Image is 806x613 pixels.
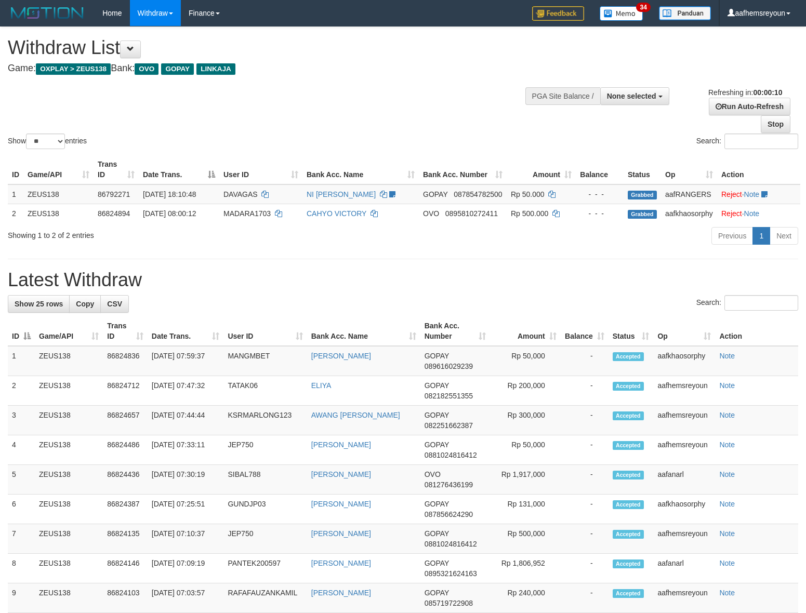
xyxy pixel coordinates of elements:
span: [DATE] 08:00:12 [143,209,196,218]
span: Rp 500.000 [511,209,548,218]
span: Copy 082251662387 to clipboard [425,421,473,430]
a: [PERSON_NAME] [311,470,371,478]
h1: Latest Withdraw [8,270,798,290]
td: ZEUS138 [35,554,103,583]
span: GOPAY [425,559,449,567]
span: Copy 087854782500 to clipboard [454,190,502,198]
a: Note [744,190,760,198]
td: aafRANGERS [661,184,717,204]
span: GOPAY [425,381,449,390]
td: 86824712 [103,376,148,406]
td: JEP750 [223,524,307,554]
th: Bank Acc. Number: activate to sort column ascending [419,155,507,184]
td: aafkhaosorphy [653,495,715,524]
a: ELIYA [311,381,332,390]
td: 9 [8,583,35,613]
div: Showing 1 to 2 of 2 entries [8,226,328,241]
span: OVO [423,209,439,218]
label: Search: [696,295,798,311]
th: Bank Acc. Name: activate to sort column ascending [307,316,420,346]
span: Copy 0881024816412 to clipboard [425,451,477,459]
th: Game/API: activate to sort column ascending [35,316,103,346]
td: 4 [8,435,35,465]
td: 1 [8,346,35,376]
a: [PERSON_NAME] [311,500,371,508]
span: Accepted [613,500,644,509]
th: Date Trans.: activate to sort column ascending [148,316,224,346]
a: Note [719,500,735,508]
span: GOPAY [425,589,449,597]
th: User ID: activate to sort column ascending [219,155,302,184]
th: ID [8,155,23,184]
select: Showentries [26,134,65,149]
td: aafkhaosorphy [653,346,715,376]
a: Copy [69,295,101,313]
span: GOPAY [425,352,449,360]
th: User ID: activate to sort column ascending [223,316,307,346]
div: - - - [580,208,619,219]
input: Search: [724,134,798,149]
span: Accepted [613,441,644,450]
th: Bank Acc. Name: activate to sort column ascending [302,155,419,184]
td: aafkhaosorphy [661,204,717,223]
td: MANGMBET [223,346,307,376]
a: [PERSON_NAME] [311,529,371,538]
td: 86824103 [103,583,148,613]
td: aafhemsreyoun [653,376,715,406]
a: Note [719,470,735,478]
a: Next [770,227,798,245]
td: - [561,465,609,495]
img: Button%20Memo.svg [600,6,643,21]
td: · [717,204,800,223]
a: Note [719,529,735,538]
h4: Game: Bank: [8,63,527,74]
span: GOPAY [161,63,194,75]
button: None selected [600,87,669,105]
td: ZEUS138 [35,465,103,495]
td: - [561,435,609,465]
td: aafhemsreyoun [653,435,715,465]
td: 5 [8,465,35,495]
span: GOPAY [425,441,449,449]
th: Action [717,155,800,184]
span: Copy 081276436199 to clipboard [425,481,473,489]
a: Note [719,589,735,597]
td: Rp 50,000 [490,346,561,376]
td: ZEUS138 [35,346,103,376]
span: Accepted [613,352,644,361]
td: 86824657 [103,406,148,435]
td: [DATE] 07:03:57 [148,583,224,613]
th: Balance [576,155,624,184]
td: aafanarl [653,554,715,583]
td: 2 [8,376,35,406]
span: Copy 085719722908 to clipboard [425,599,473,607]
td: Rp 240,000 [490,583,561,613]
td: - [561,346,609,376]
th: Amount: activate to sort column ascending [490,316,561,346]
label: Search: [696,134,798,149]
a: NI [PERSON_NAME] [307,190,376,198]
a: Reject [721,209,742,218]
span: None selected [607,92,656,100]
span: 34 [636,3,650,12]
td: ZEUS138 [23,204,94,223]
a: Run Auto-Refresh [709,98,790,115]
td: [DATE] 07:30:19 [148,465,224,495]
input: Search: [724,295,798,311]
td: aafanarl [653,465,715,495]
td: GUNDJP03 [223,495,307,524]
span: Copy 0881024816412 to clipboard [425,540,477,548]
th: Game/API: activate to sort column ascending [23,155,94,184]
td: 7 [8,524,35,554]
span: Copy 0895810272411 to clipboard [445,209,498,218]
td: ZEUS138 [35,495,103,524]
td: 8 [8,554,35,583]
td: [DATE] 07:44:44 [148,406,224,435]
img: Feedback.jpg [532,6,584,21]
td: ZEUS138 [35,583,103,613]
a: CSV [100,295,129,313]
a: Note [719,559,735,567]
span: OXPLAY > ZEUS138 [36,63,111,75]
th: Status [624,155,661,184]
a: [PERSON_NAME] [311,559,371,567]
